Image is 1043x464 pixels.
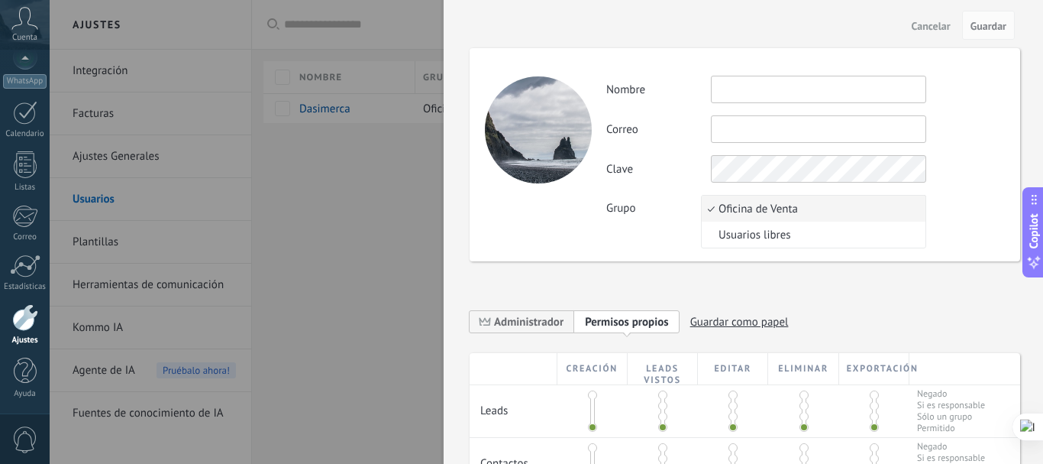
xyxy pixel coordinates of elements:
[1026,213,1041,248] span: Copilot
[3,129,47,139] div: Calendario
[768,353,838,385] div: Eliminar
[557,353,628,385] div: Creación
[585,315,669,329] span: Permisos propios
[606,122,711,137] label: Correo
[606,201,711,216] label: Grupo
[917,441,985,453] span: Negado
[906,13,957,37] button: Cancelar
[917,411,985,423] span: Sólo un grupo
[3,232,47,242] div: Correo
[574,310,680,333] span: Add new role
[702,202,921,216] span: Oficina de Venta
[917,423,985,434] span: Permitido
[702,228,921,242] span: Usuarios libres
[3,74,47,89] div: WhatsApp
[12,33,37,43] span: Cuenta
[3,282,47,292] div: Estadísticas
[628,353,698,385] div: Leads vistos
[698,353,768,385] div: Editar
[690,310,789,334] span: Guardar como papel
[839,353,909,385] div: Exportación
[3,389,47,399] div: Ayuda
[3,336,47,346] div: Ajustes
[3,183,47,193] div: Listas
[912,21,951,31] span: Cancelar
[470,385,557,426] div: Leads
[917,400,985,411] span: Si es responsable
[917,453,985,464] span: Si es responsable
[917,388,985,400] span: Negado
[606,162,711,177] label: Clave
[970,21,1006,31] span: Guardar
[494,315,563,329] span: Administrador
[962,11,1015,40] button: Guardar
[470,310,574,333] span: Administrador
[606,83,711,97] label: Nombre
